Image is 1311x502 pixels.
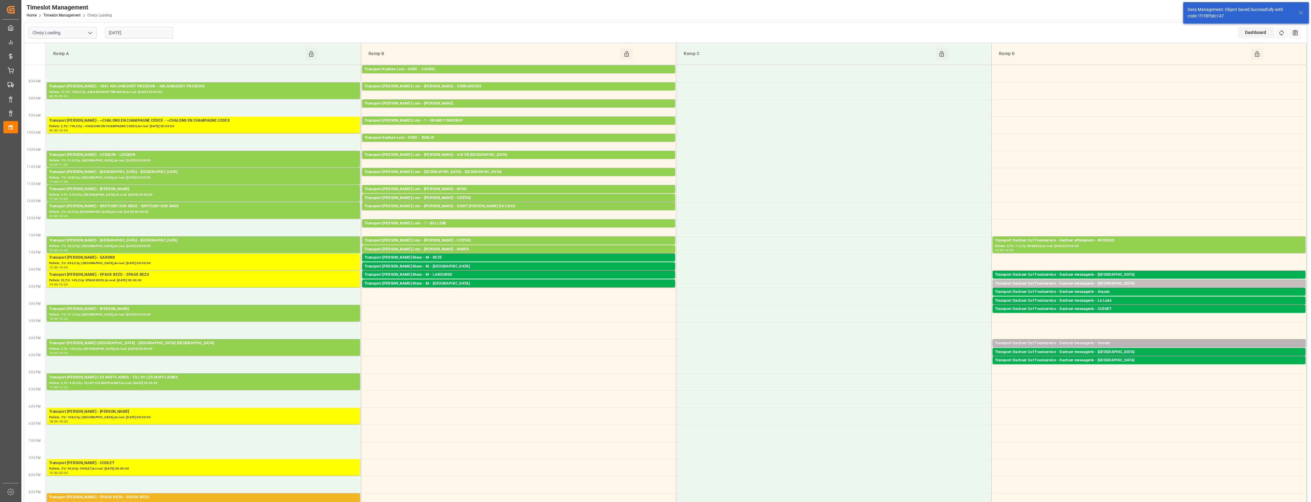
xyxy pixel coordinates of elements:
div: Transport Dachser Cof Foodservice - Dachser messagerie - Arques [995,289,1303,295]
div: Pallets: 3,TU: 11,City: WISSOUS,Arrival: [DATE] 00:00:00 [995,244,1303,249]
div: Transport [PERSON_NAME] Lots - [PERSON_NAME] - CESTAS [365,195,673,201]
div: Pallets: ,TU: 213,City: [GEOGRAPHIC_DATA],Arrival: [DATE] 00:00:00 [49,158,358,163]
div: Transport [PERSON_NAME] LES MOFFLAINES - TILLOY LES MOFFLAINES [49,375,358,381]
div: 16:30 [59,352,68,354]
div: Pallets: 1,TU: 64,City: LABOURSE,Arrival: [DATE] 00:00:00 [365,278,673,283]
span: 9:30 AM [29,114,41,117]
div: Pallets: ,TU: 88,City: [GEOGRAPHIC_DATA],Arrival: [DATE] 00:00:00 [995,312,1303,317]
div: Pallets: 1,TU: 96,City: [GEOGRAPHIC_DATA],Arrival: [DATE] 00:00:00 [995,278,1303,283]
div: 10:00 [59,129,68,132]
span: 8:00 PM [29,473,41,477]
div: Pallets: ,TU: 50,City: [GEOGRAPHIC_DATA],Arrival: [DATE] 00:00:00 [365,270,673,275]
a: Timeslot Management [43,13,81,17]
div: 13:30 [49,266,58,269]
div: Pallets: 20,TU: 464,City: [GEOGRAPHIC_DATA],Arrival: [DATE] 00:00:00 [365,90,673,95]
div: - [58,129,59,132]
div: Pallets: ,TU: 122,City: [GEOGRAPHIC_DATA],Arrival: [DATE] 00:00:00 [365,175,673,180]
div: Pallets: ,TU: 53,City: REZE,Arrival: [DATE] 00:00:00 [365,261,673,266]
span: 2:30 PM [29,285,41,288]
div: Transport [PERSON_NAME] Lots - [PERSON_NAME] - SAINT [PERSON_NAME] DU CRAU [365,203,673,209]
span: 8:30 AM [29,79,41,83]
div: Ramp C [681,48,935,60]
div: Transport [PERSON_NAME] - [GEOGRAPHIC_DATA] - [GEOGRAPHIC_DATA] [49,238,358,244]
span: 4:30 PM [29,353,41,357]
div: Pallets: 2,TU: 52,City: [GEOGRAPHIC_DATA],Arrival: [DATE] 00:00:00 [995,346,1303,352]
div: Transport [PERSON_NAME] - EPAUX BEZU - EPAUX BEZU [49,272,358,278]
div: 11:00 [59,163,68,166]
div: 08:30 [49,95,58,98]
div: - [1004,249,1004,252]
div: Transport [PERSON_NAME] - [PERSON_NAME] [49,186,358,192]
div: 13:30 [1005,249,1014,252]
div: Pallets: 2,TU: 289,City: [GEOGRAPHIC_DATA],Arrival: [DATE] 00:00:00 [365,72,673,78]
div: Pallets: ,TU: 67,City: [GEOGRAPHIC_DATA],Arrival: [DATE] 00:00:00 [365,158,673,163]
div: Transport [PERSON_NAME] Lots - ? - BOLLENE [365,220,673,227]
div: Transport Dachser Cof Foodservice - dachser affretement - WISSOUS [995,238,1303,244]
span: 3:30 PM [29,319,41,323]
div: - [58,249,59,252]
div: 16:00 [49,352,58,354]
div: Transport [PERSON_NAME] Mess - M - [GEOGRAPHIC_DATA] [365,264,673,270]
div: 12:30 [59,215,68,217]
div: Transport Kuehne Lots - DERE - CAUREL [365,66,673,72]
div: Transport [PERSON_NAME] - 4381 ABLAINCOURT PRESSOIR - ABLAINCOURT PRESSOIR [49,83,358,90]
div: Transport [PERSON_NAME]-[GEOGRAPHIC_DATA] - [GEOGRAPHIC_DATA]-[GEOGRAPHIC_DATA] [49,340,358,346]
div: - [58,283,59,286]
div: Pallets: 13,TU: 1083,City: ABLAINCOURT PRESSOIR,Arrival: [DATE] 00:00:00 [49,90,358,95]
div: - [58,215,59,217]
div: Transport Dachser Cof Foodservice - Dachser messagerie - Le Lude [995,298,1303,304]
div: Pallets: 2,TU: 320,City: CESTAS,Arrival: [DATE] 00:00:00 [365,201,673,206]
div: Transport Dachser Cof Foodservice - Dachser messagerie - CUSSET [995,306,1303,312]
div: Pallets: 3,TU: ,City: [GEOGRAPHIC_DATA],Arrival: [DATE] 00:00:00 [995,355,1303,360]
div: Pallets: ,TU: 49,City: CHOLET,Arrival: [DATE] 00:00:00 [49,466,358,471]
div: 14:00 [59,266,68,269]
div: Transport [PERSON_NAME] - [PERSON_NAME] [49,306,358,312]
span: 5:00 PM [29,371,41,374]
div: 09:30 [49,129,58,132]
div: - [58,197,59,200]
div: Pallets: 1,TU: 27,City: [GEOGRAPHIC_DATA],Arrival: [DATE] 00:00:00 [995,295,1303,300]
div: 17:30 [59,386,68,389]
div: Data Management: Object Saved Successfully with code 1f1f8f5dc147 [1188,6,1293,19]
div: - [58,317,59,320]
button: open menu [85,28,94,38]
div: Pallets: 1,TU: ,City: CARQUEFOU,Arrival: [DATE] 00:00:00 [365,107,673,112]
div: Transport [PERSON_NAME] Lots - [PERSON_NAME] - VENDARGUES [365,83,673,90]
div: Pallets: 5,TU: 418,City: TILLOY LES MOFFLAINES,Arrival: [DATE] 00:00:00 [49,381,358,386]
div: 15:30 [59,317,68,320]
div: Timeslot Management [27,3,112,12]
div: Pallets: ,TU: 211,City: [GEOGRAPHIC_DATA],Arrival: [DATE] 00:00:00 [49,312,358,317]
div: Pallets: ,TU: 428,City: [GEOGRAPHIC_DATA],Arrival: [DATE] 00:00:00 [49,175,358,180]
div: Transport Dachser Cof Foodservice - Dachser messagerie - [GEOGRAPHIC_DATA] [995,281,1303,287]
div: Transport [PERSON_NAME] - GARONS [49,255,358,261]
span: 6:00 PM [29,405,41,408]
div: Pallets: 11,TU: 261,City: [GEOGRAPHIC_DATA][PERSON_NAME],Arrival: [DATE] 00:00:00 [365,209,673,215]
span: 9:00 AM [29,97,41,100]
div: Pallets: 1,TU: 62,City: [GEOGRAPHIC_DATA],Arrival: [DATE] 00:00:00 [995,304,1303,309]
div: Transport [PERSON_NAME] Lots - [PERSON_NAME] - AIX EN [GEOGRAPHIC_DATA] [365,152,673,158]
div: Pallets: 2,TU: 98,City: MIOS,Arrival: [DATE] 00:00:00 [365,192,673,197]
div: Pallets: ,TU: 257,City: CESTAS,Arrival: [DATE] 00:00:00 [365,244,673,249]
div: Transport [PERSON_NAME] Mess - M - REZE [365,255,673,261]
div: Transport Dachser Cof Foodservice - Dachser messagerie - [GEOGRAPHIC_DATA] [995,272,1303,278]
div: 13:00 [995,249,1004,252]
div: Transport [PERSON_NAME] - LESQUIN - LESQUIN [49,152,358,158]
div: 13:30 [59,249,68,252]
div: Pallets: ,TU: 656,City: [GEOGRAPHIC_DATA],Arrival: [DATE] 00:00:00 [49,261,358,266]
div: - [58,163,59,166]
div: Transport [PERSON_NAME] Lots - [PERSON_NAME] - CESTAS [365,238,673,244]
div: 11:30 [49,197,58,200]
div: 12:00 [59,197,68,200]
div: Pallets: 5,TU: 355,City: [GEOGRAPHIC_DATA],Arrival: [DATE] 00:00:00 [49,346,358,352]
div: 19:30 [49,471,58,474]
div: Transport Dachser Cof Foodservice - Dachser messagerie - [GEOGRAPHIC_DATA] [995,349,1303,355]
span: 2:00 PM [29,268,41,271]
div: Pallets: 2,TU: 796,City: ~CHALONS EN CHAMPAGNE CEDEX,Arrival: [DATE] 00:00:00 [49,124,358,129]
div: Pallets: 1,TU: 40,City: [GEOGRAPHIC_DATA],Arrival: [DATE] 00:00:00 [995,287,1303,292]
span: 8:30 PM [29,490,41,494]
div: - [58,95,59,98]
div: 17:00 [49,386,58,389]
div: 18:00 [49,420,58,423]
div: 13:00 [49,249,58,252]
div: Transport Kuehne Lots - DERE - SENLIS [365,135,673,141]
